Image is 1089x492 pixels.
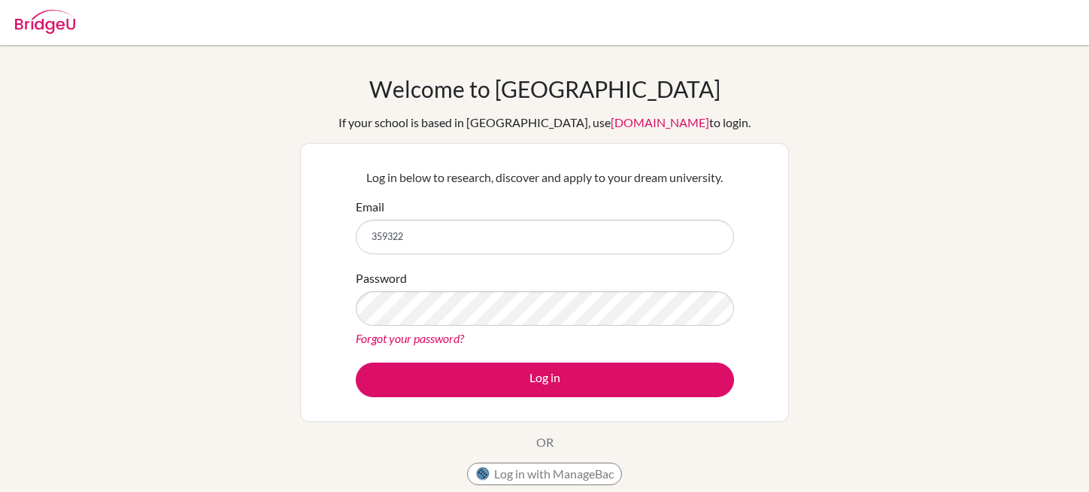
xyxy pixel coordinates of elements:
h1: Welcome to [GEOGRAPHIC_DATA] [369,75,720,102]
a: [DOMAIN_NAME] [611,115,709,129]
button: Log in [356,363,734,397]
p: OR [536,433,554,451]
p: Log in below to research, discover and apply to your dream university. [356,169,734,187]
img: Bridge-U [15,10,75,34]
button: Log in with ManageBac [467,463,622,485]
div: If your school is based in [GEOGRAPHIC_DATA], use to login. [338,114,751,132]
label: Email [356,198,384,216]
label: Password [356,269,407,287]
a: Forgot your password? [356,331,464,345]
